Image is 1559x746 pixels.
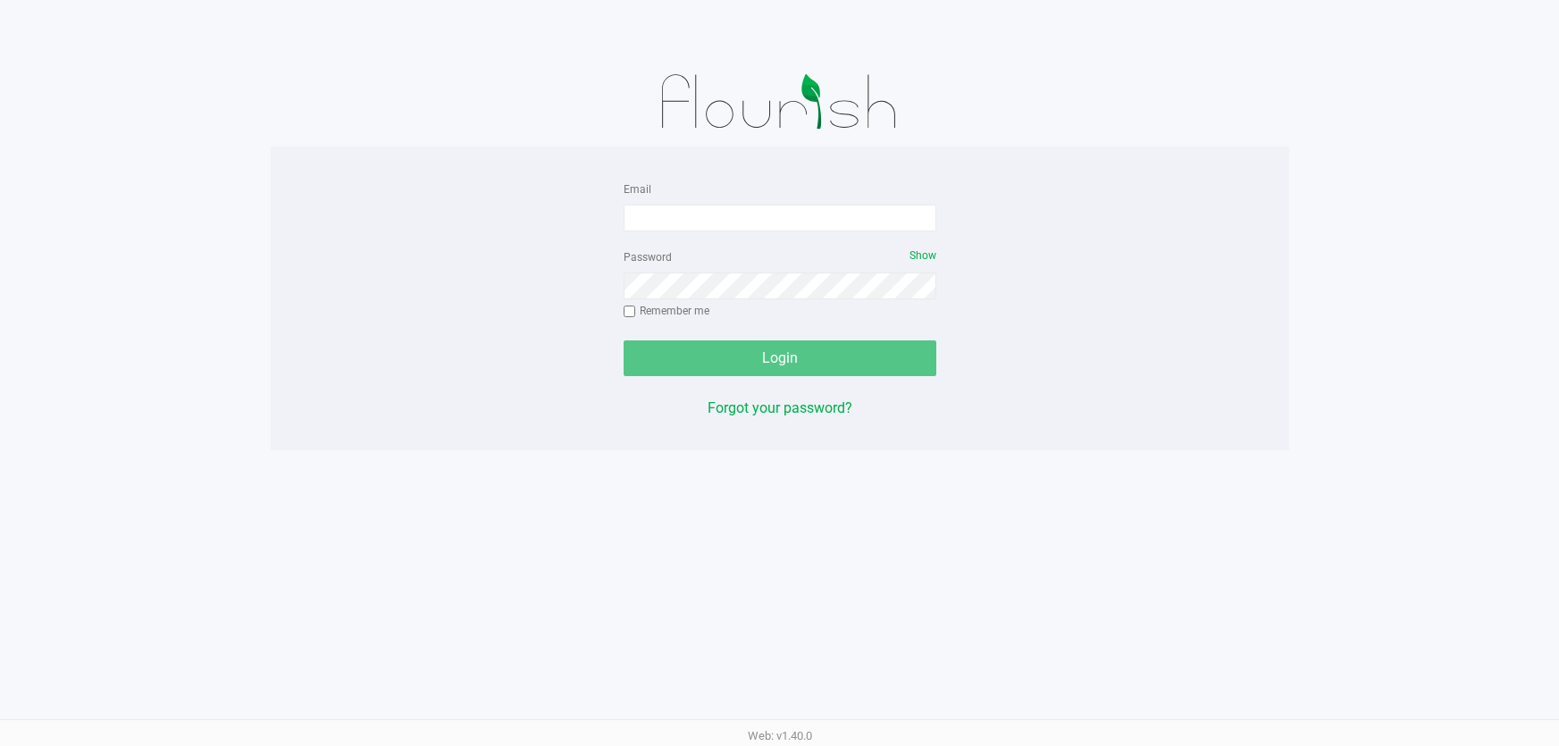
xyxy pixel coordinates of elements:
[708,398,852,419] button: Forgot your password?
[624,181,651,197] label: Email
[624,303,709,319] label: Remember me
[624,249,672,265] label: Password
[748,729,812,742] span: Web: v1.40.0
[624,306,636,318] input: Remember me
[909,249,936,262] span: Show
